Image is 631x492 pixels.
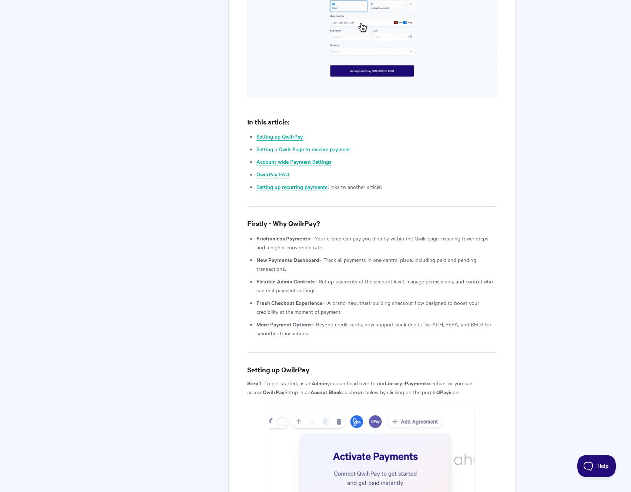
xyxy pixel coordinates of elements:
strong: New Payments Dashboard [256,256,319,263]
a: Setting a Qwilr Page to receive payment [256,145,350,153]
strong: Fresh Checkout Experience [256,299,323,306]
b: Step 1 [247,379,262,387]
li: – Beyond credit cards, now support bank debits like ACH, SEPA, and BECS for smoother transactions. [256,320,496,338]
b: Accept Block [311,388,342,396]
b: In this article: [247,117,289,126]
li: – Track all payments in one central place, including paid and pending transactions. [256,255,496,273]
li: (links to another article) [256,182,496,191]
strong: Flexible Admin Controls [256,277,315,285]
iframe: Toggle Customer Support [577,455,616,477]
b: Library [385,379,402,387]
a: Setting up recurring payments [256,183,328,191]
li: – Your clients can pay you directly within the Qwilr page, meaning fewer steps and a higher conve... [256,234,496,252]
a: Account-wide Payment Settings [256,158,332,166]
b: Admin [312,379,327,387]
a: Setting up QwilrPay [256,133,303,141]
li: – Set up payments at the account level, manage permissions, and control who can edit payment sett... [256,277,496,295]
b: Payments [405,379,429,387]
h3: Firstly - Why QwilrPay? [247,218,496,229]
b: QwilrPay [263,388,285,396]
li: – A brand-new, trust-building checkout flow designed to boost your credibility at the moment of p... [256,298,496,316]
strong: Frictionless Payments [256,234,310,242]
strong: More Payment Options [256,320,312,328]
b: QPay [436,388,449,396]
p: : To get started, as an you can head over to our > section, or you can access Setup in an as show... [247,379,496,396]
a: QwilrPay FAQ [256,170,289,179]
h3: Setting up QwilrPay [247,365,496,375]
